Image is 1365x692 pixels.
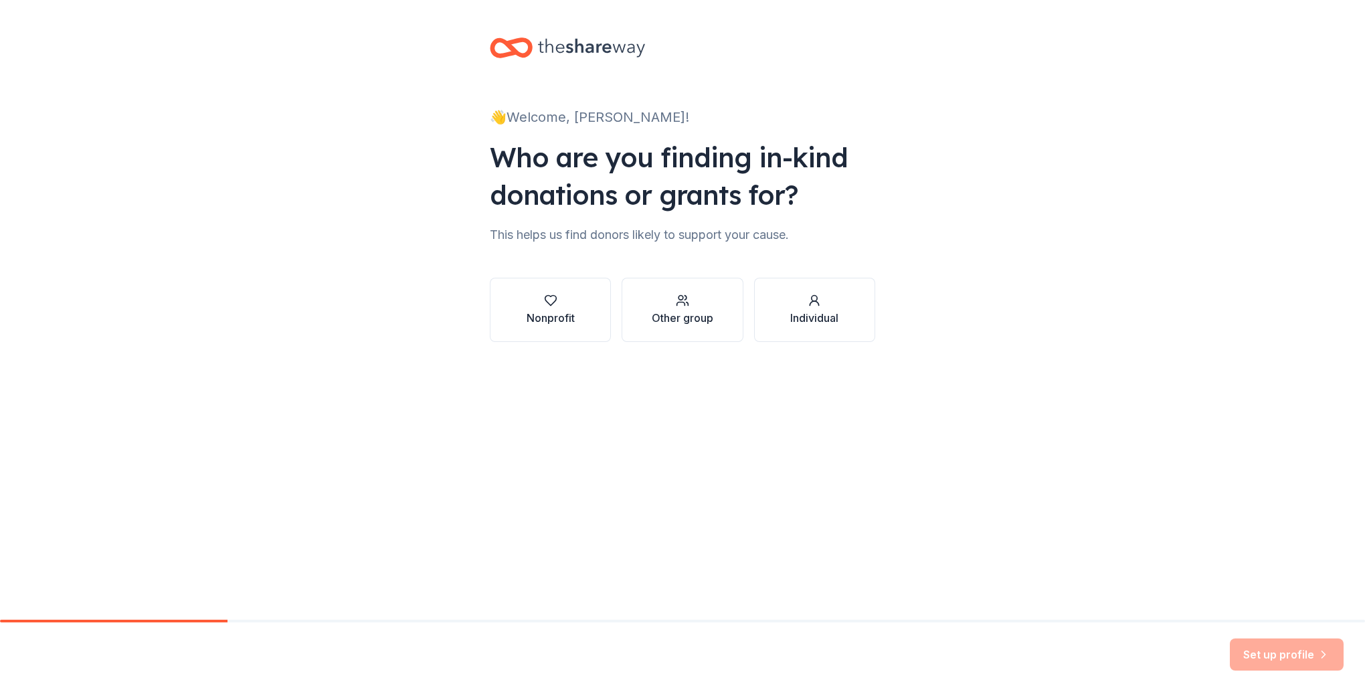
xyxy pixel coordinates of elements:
button: Nonprofit [490,278,611,342]
div: Who are you finding in-kind donations or grants for? [490,139,875,213]
button: Individual [754,278,875,342]
div: Other group [652,310,713,326]
button: Other group [622,278,743,342]
div: 👋 Welcome, [PERSON_NAME]! [490,106,875,128]
div: Nonprofit [527,310,575,326]
div: Individual [790,310,838,326]
div: This helps us find donors likely to support your cause. [490,224,875,246]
